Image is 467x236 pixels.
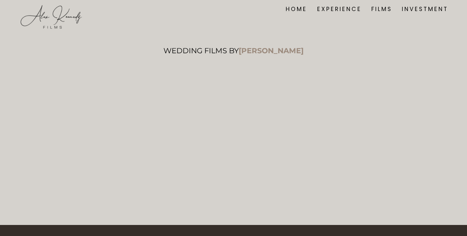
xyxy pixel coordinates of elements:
[109,46,358,56] p: WEDDING FILMS BY
[19,4,84,30] img: Alex Kennedy Films
[317,5,362,14] a: EXPERIENCE
[109,59,358,200] iframe: To enrich screen reader interactions, please activate Accessibility in Grammarly extension settings
[19,4,84,15] a: Alex Kennedy Films
[286,5,307,14] a: HOME
[371,5,392,14] a: FILMS
[239,46,304,55] strong: [PERSON_NAME]
[402,5,448,14] a: INVESTMENT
